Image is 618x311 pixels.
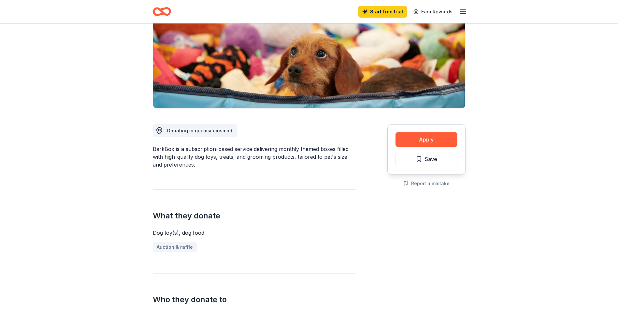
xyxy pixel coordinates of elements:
a: Home [153,4,171,19]
button: Apply [395,132,457,147]
a: Earn Rewards [410,6,456,18]
span: Save [425,155,437,163]
h2: Who they donate to [153,294,356,305]
a: Start free trial [358,6,407,18]
button: Save [395,152,457,166]
div: Dog toy(s), dog food [153,229,356,237]
span: Donating in qui nisi eiusmod [167,128,232,133]
h2: What they donate [153,211,356,221]
div: BarkBox is a subscription-based service delivering monthly themed boxes filled with high-quality ... [153,145,356,169]
button: Report a mistake [403,180,450,187]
